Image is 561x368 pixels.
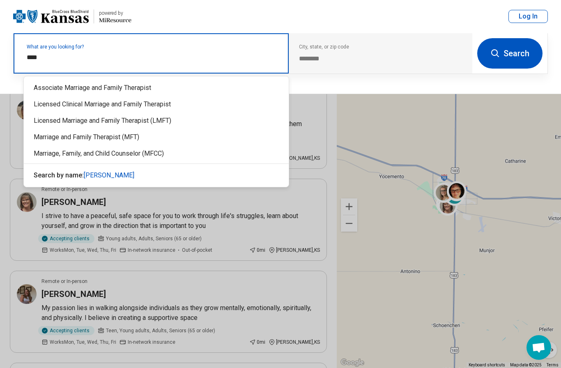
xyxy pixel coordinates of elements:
[24,113,289,129] div: Licensed Marriage and Family Therapist (LMFT)
[24,145,289,162] div: Marriage, Family, and Child Counselor (MFCC)
[477,38,543,69] button: Search
[99,9,131,17] div: powered by
[13,7,89,26] img: Blue Cross Blue Shield Kansas
[84,171,134,179] span: [PERSON_NAME]
[508,10,548,23] button: Log In
[27,44,279,49] label: What are you looking for?
[527,335,551,360] div: Open chat
[34,171,84,179] span: Search by name:
[24,129,289,145] div: Marriage and Family Therapist (MFT)
[24,76,289,187] div: Suggestions
[24,96,289,113] div: Licensed Clinical Marriage and Family Therapist
[24,80,289,96] div: Associate Marriage and Family Therapist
